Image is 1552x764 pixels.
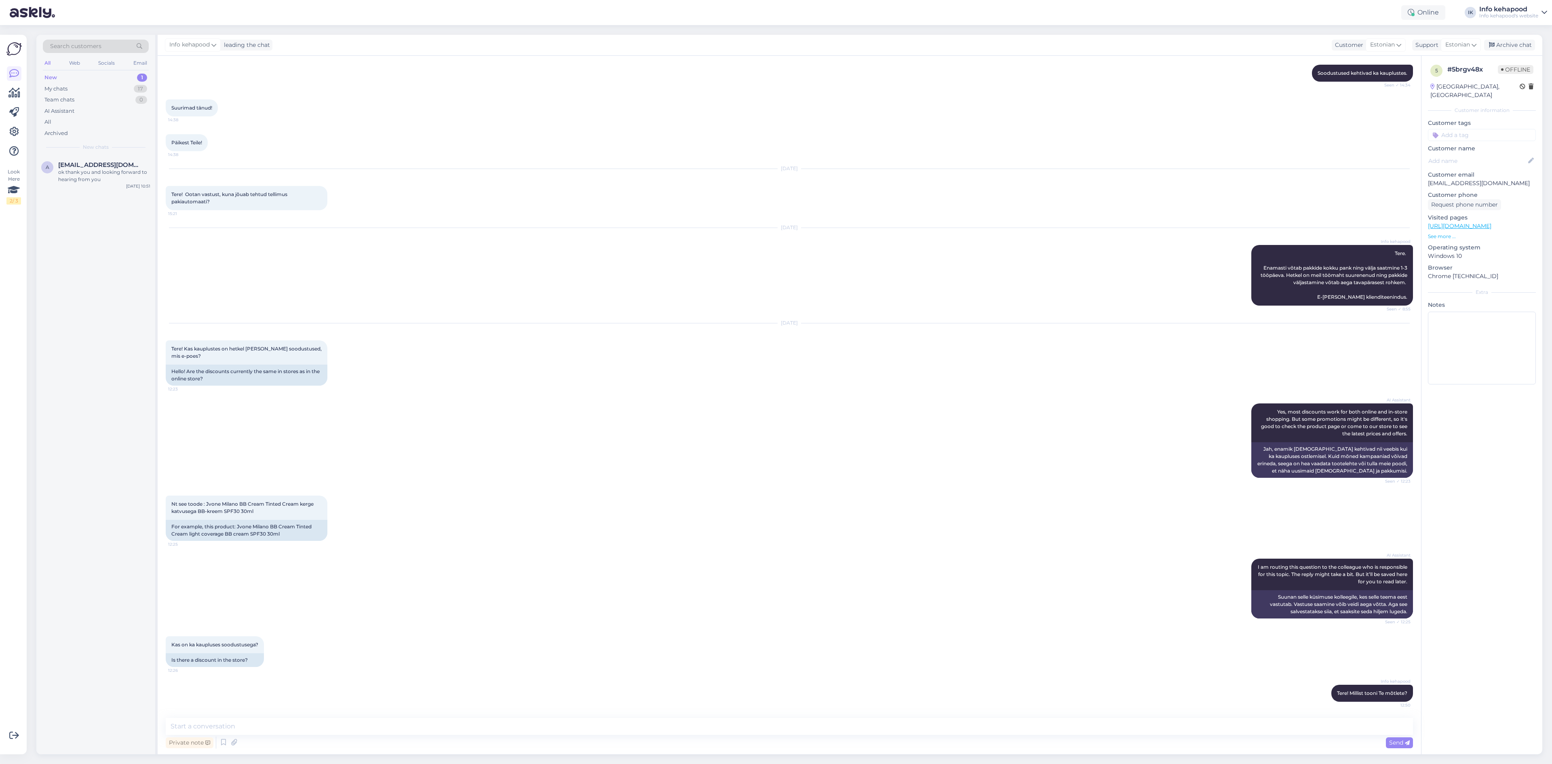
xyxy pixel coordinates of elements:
div: Hello! Are the discounts currently the same in stores as in the online store? [166,365,327,386]
img: Askly Logo [6,41,22,57]
a: Info kehapoodInfo kehapood's website [1479,6,1547,19]
span: Estonian [1445,40,1470,49]
div: Is there a discount in the store? [166,653,264,667]
span: Päikest Teile! [171,139,202,146]
div: Web [67,58,82,68]
span: Tere. Enamasti võtab pakkide kokku pank ning välja saatmine 1-3 tööpäeva. Hetkel on meil töömaht ... [1261,250,1409,300]
p: Operating system [1428,243,1536,252]
span: 14:38 [168,117,198,123]
span: I am routing this question to the colleague who is responsible for this topic. The reply might ta... [1258,564,1409,585]
span: AI Assistant [1380,397,1411,403]
a: [URL][DOMAIN_NAME] [1428,222,1491,230]
p: [EMAIL_ADDRESS][DOMAIN_NAME] [1428,179,1536,188]
span: 12:26 [168,667,198,673]
div: Private note [166,737,213,748]
div: [DATE] [166,319,1413,327]
div: 17 [134,85,147,93]
div: All [44,118,51,126]
span: AI Assistant [1380,552,1411,558]
div: Socials [97,58,116,68]
div: Info kehapood [1479,6,1538,13]
span: a [46,164,49,170]
div: Info kehapood's website [1479,13,1538,19]
span: Kas on ka kaupluses soodustusega? [171,642,258,648]
span: Seen ✓ 12:23 [1380,478,1411,484]
span: Info kehapood [1380,678,1411,684]
p: See more ... [1428,233,1536,240]
div: For example, this product: Jvone Milano BB Cream Tinted Cream light coverage BB cream SPF30 30ml [166,520,327,541]
input: Add a tag [1428,129,1536,141]
div: Jah, enamik [DEMOGRAPHIC_DATA] kehtivad nii veebis kui ka kaupluses ostlemisel. Kuid mõned kampaa... [1251,442,1413,478]
span: Search customers [50,42,101,51]
span: Send [1389,739,1410,746]
div: IK [1465,7,1476,18]
p: Customer email [1428,171,1536,179]
div: Archived [44,129,68,137]
input: Add name [1428,156,1527,165]
span: 12:50 [1380,702,1411,708]
span: Yes, most discounts work for both online and in-store shopping. But some promotions might be diff... [1261,409,1409,437]
div: 1 [137,74,147,82]
div: Email [132,58,149,68]
span: New chats [83,144,109,151]
p: Visited pages [1428,213,1536,222]
div: Online [1401,5,1445,20]
div: [DATE] 10:51 [126,183,150,189]
span: aarond30@hotmail.com [58,161,142,169]
div: All [43,58,52,68]
span: 14:38 [168,152,198,158]
div: Extra [1428,289,1536,296]
span: Seen ✓ 14:34 [1380,82,1411,88]
p: Notes [1428,301,1536,309]
div: New [44,74,57,82]
span: 5 [1435,68,1438,74]
span: Seen ✓ 8:55 [1380,306,1411,312]
div: Team chats [44,96,74,104]
div: Suunan selle küsimuse kolleegile, kes selle teema eest vastutab. Vastuse saamine võib veidi aega ... [1251,590,1413,618]
div: [DATE] [166,165,1413,172]
div: AI Assistant [44,107,74,115]
p: Browser [1428,264,1536,272]
span: 15:21 [168,211,198,217]
span: Seen ✓ 12:25 [1380,619,1411,625]
div: Archive chat [1484,40,1535,51]
p: Windows 10 [1428,252,1536,260]
div: # 5brgv48x [1447,65,1498,74]
span: Tere! Ootan vastust, kuna jõuab tehtud tellimus pakiautomaati? [171,191,289,205]
span: Offline [1498,65,1533,74]
span: Soodustused kehtivad ka kauplustes. [1318,70,1407,76]
div: Look Here [6,168,21,205]
span: Info kehapood [1380,238,1411,245]
div: ok thank you and looking forward to hearing from you [58,169,150,183]
p: Customer name [1428,144,1536,153]
div: Customer information [1428,107,1536,114]
span: 12:25 [168,541,198,547]
div: [DATE] [166,224,1413,231]
span: Suurimad tänud! [171,105,212,111]
div: 0 [135,96,147,104]
span: Tere! Kas kauplustes on hetkel [PERSON_NAME] soodustused, mis e-poes? [171,346,323,359]
div: Support [1412,41,1438,49]
div: 2 / 3 [6,197,21,205]
span: 12:23 [168,386,198,392]
p: Customer phone [1428,191,1536,199]
div: leading the chat [221,41,270,49]
p: Customer tags [1428,119,1536,127]
span: Estonian [1370,40,1395,49]
span: Tere! Millist tooni Te mõtlete? [1337,690,1407,696]
div: [GEOGRAPHIC_DATA], [GEOGRAPHIC_DATA] [1430,82,1520,99]
span: Info kehapood [169,40,210,49]
div: Customer [1332,41,1363,49]
span: Nt see toode : Jvone Milano BB Cream Tinted Cream kerge katvusega BB-kreem SPF30 30ml [171,501,315,514]
div: My chats [44,85,67,93]
div: Request phone number [1428,199,1501,210]
p: Chrome [TECHNICAL_ID] [1428,272,1536,281]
